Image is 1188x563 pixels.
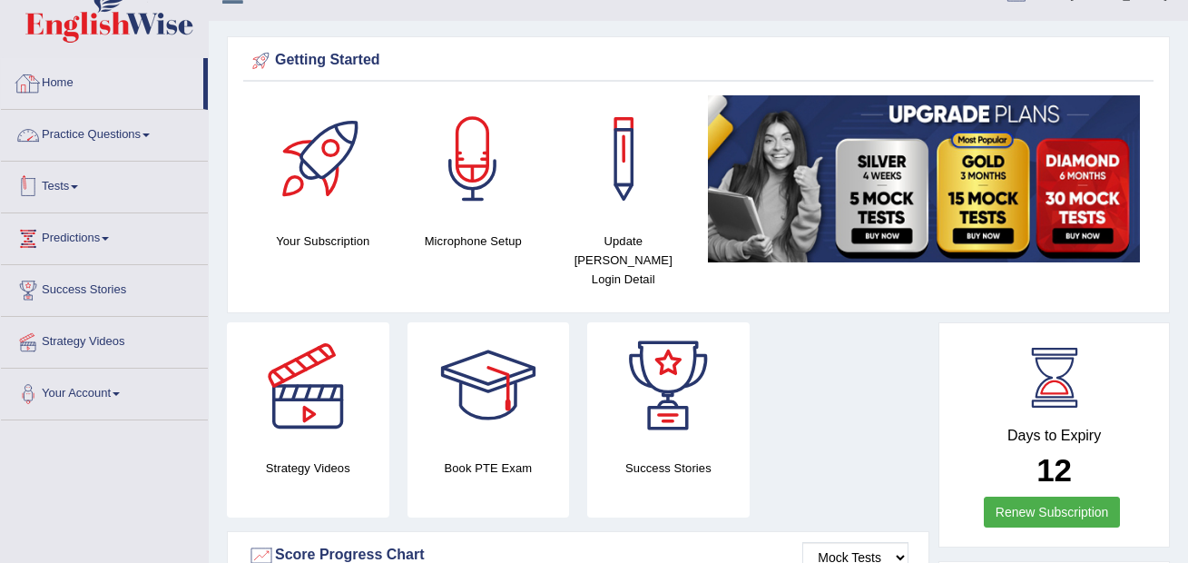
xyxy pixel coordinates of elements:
[1,317,208,362] a: Strategy Videos
[257,232,389,251] h4: Your Subscription
[984,497,1121,528] a: Renew Subscription
[407,232,540,251] h4: Microphone Setup
[227,459,389,478] h4: Strategy Videos
[1,110,208,155] a: Practice Questions
[1,162,208,207] a: Tests
[248,47,1149,74] div: Getting Started
[557,232,690,289] h4: Update [PERSON_NAME] Login Detail
[587,459,750,478] h4: Success Stories
[1036,452,1072,488] b: 12
[1,58,203,104] a: Home
[1,369,208,414] a: Your Account
[1,265,208,311] a: Success Stories
[1,213,208,259] a: Predictions
[959,428,1149,444] h4: Days to Expiry
[708,95,1141,262] img: small5.jpg
[407,459,570,478] h4: Book PTE Exam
